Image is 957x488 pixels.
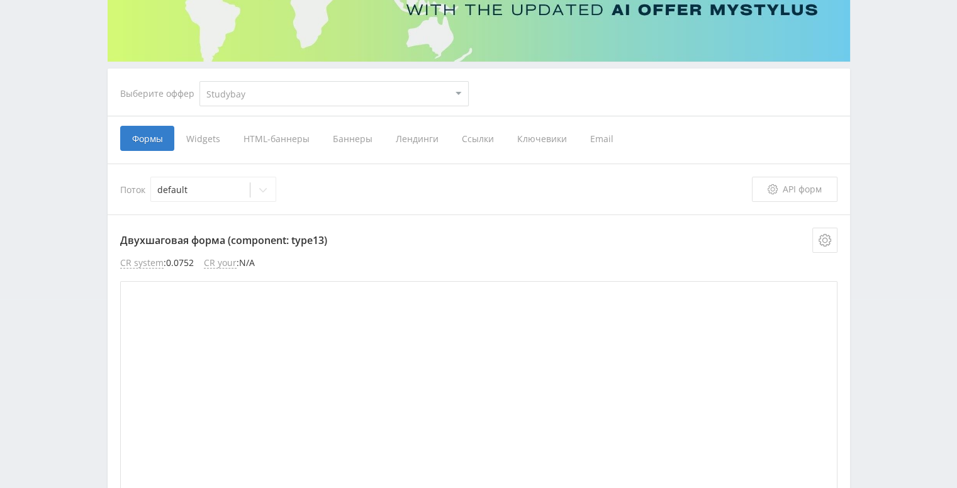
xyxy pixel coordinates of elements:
[783,184,822,194] span: API форм
[174,126,232,151] span: Widgets
[204,258,255,269] li: : N/A
[120,258,164,269] span: CR system
[232,126,321,151] span: HTML-баннеры
[752,177,837,202] a: API форм
[384,126,450,151] span: Лендинги
[505,126,578,151] span: Ключевики
[120,228,837,253] p: Двухшаговая форма (component: type13)
[450,126,505,151] span: Ссылки
[120,89,199,99] div: Выберите оффер
[120,126,174,151] span: Формы
[120,258,194,269] li: : 0.0752
[578,126,625,151] span: Email
[204,258,237,269] span: CR your
[321,126,384,151] span: Баннеры
[120,177,752,202] div: Поток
